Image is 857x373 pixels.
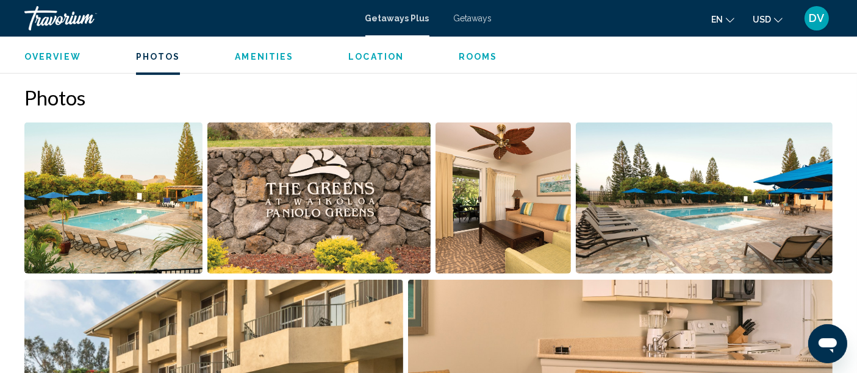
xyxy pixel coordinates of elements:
[801,5,833,31] button: User Menu
[207,122,431,274] button: Open full-screen image slider
[348,51,404,62] button: Location
[24,85,833,110] h2: Photos
[753,10,783,28] button: Change currency
[24,6,353,30] a: Travorium
[809,12,825,24] span: DV
[808,324,847,363] iframe: Button to launch messaging window
[235,51,293,62] button: Amenities
[24,122,203,274] button: Open full-screen image slider
[454,13,492,23] a: Getaways
[459,52,498,62] span: Rooms
[136,51,181,62] button: Photos
[365,13,429,23] a: Getaways Plus
[711,10,734,28] button: Change language
[24,51,81,62] button: Overview
[348,52,404,62] span: Location
[576,122,833,274] button: Open full-screen image slider
[459,51,498,62] button: Rooms
[24,52,81,62] span: Overview
[136,52,181,62] span: Photos
[235,52,293,62] span: Amenities
[436,122,571,274] button: Open full-screen image slider
[753,15,771,24] span: USD
[711,15,723,24] span: en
